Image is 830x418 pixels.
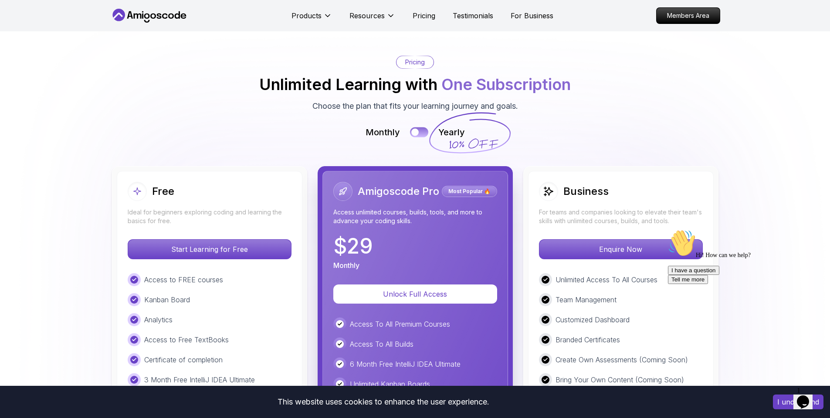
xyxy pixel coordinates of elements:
[358,184,439,198] h2: Amigoscode Pro
[291,10,332,28] button: Products
[350,319,450,329] p: Access To All Premium Courses
[128,240,291,259] p: Start Learning for Free
[3,26,86,33] span: Hi! How can we help?
[349,10,385,21] p: Resources
[312,100,518,112] p: Choose the plan that fits your learning journey and goals.
[333,284,497,304] button: Unlock Full Access
[144,274,223,285] p: Access to FREE courses
[128,239,291,259] button: Start Learning for Free
[556,334,620,345] p: Branded Certificates
[443,187,496,196] p: Most Popular 🔥
[511,10,553,21] a: For Business
[350,379,430,389] p: Unlimited Kanban Boards
[453,10,493,21] a: Testimonials
[144,334,229,345] p: Access to Free TextBooks
[3,40,55,49] button: I have a question
[556,294,617,305] p: Team Management
[664,226,821,379] iframe: chat widget
[144,314,173,325] p: Analytics
[144,375,255,385] p: 3 Month Free IntelliJ IDEA Ultimate
[405,58,425,67] p: Pricing
[333,260,359,271] p: Monthly
[128,245,291,254] a: Start Learning for Free
[344,289,487,299] p: Unlock Full Access
[333,290,497,298] a: Unlock Full Access
[350,339,413,349] p: Access To All Builds
[539,245,703,254] a: Enquire Now
[291,10,322,21] p: Products
[441,75,571,94] span: One Subscription
[539,240,702,259] p: Enquire Now
[413,10,435,21] a: Pricing
[7,392,760,411] div: This website uses cookies to enhance the user experience.
[3,3,160,58] div: 👋Hi! How can we help?I have a questionTell me more
[539,239,703,259] button: Enquire Now
[350,359,461,369] p: 6 Month Free IntelliJ IDEA Ultimate
[793,383,821,409] iframe: chat widget
[152,184,174,198] h2: Free
[556,375,684,385] p: Bring Your Own Content (Coming Soon)
[349,10,395,28] button: Resources
[556,354,688,365] p: Create Own Assessments (Coming Soon)
[539,208,703,225] p: For teams and companies looking to elevate their team's skills with unlimited courses, builds, an...
[333,208,497,225] p: Access unlimited courses, builds, tools, and more to advance your coding skills.
[333,236,373,257] p: $ 29
[366,126,400,138] p: Monthly
[563,184,609,198] h2: Business
[259,76,571,93] h2: Unlimited Learning with
[556,314,630,325] p: Customized Dashboard
[556,274,657,285] p: Unlimited Access To All Courses
[3,3,31,31] img: :wave:
[773,395,823,409] button: Accept cookies
[144,354,223,365] p: Certificate of completion
[657,8,720,23] p: Members Area
[128,208,291,225] p: Ideal for beginners exploring coding and learning the basics for free.
[3,49,44,58] button: Tell me more
[144,294,190,305] p: Kanban Board
[656,7,720,24] a: Members Area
